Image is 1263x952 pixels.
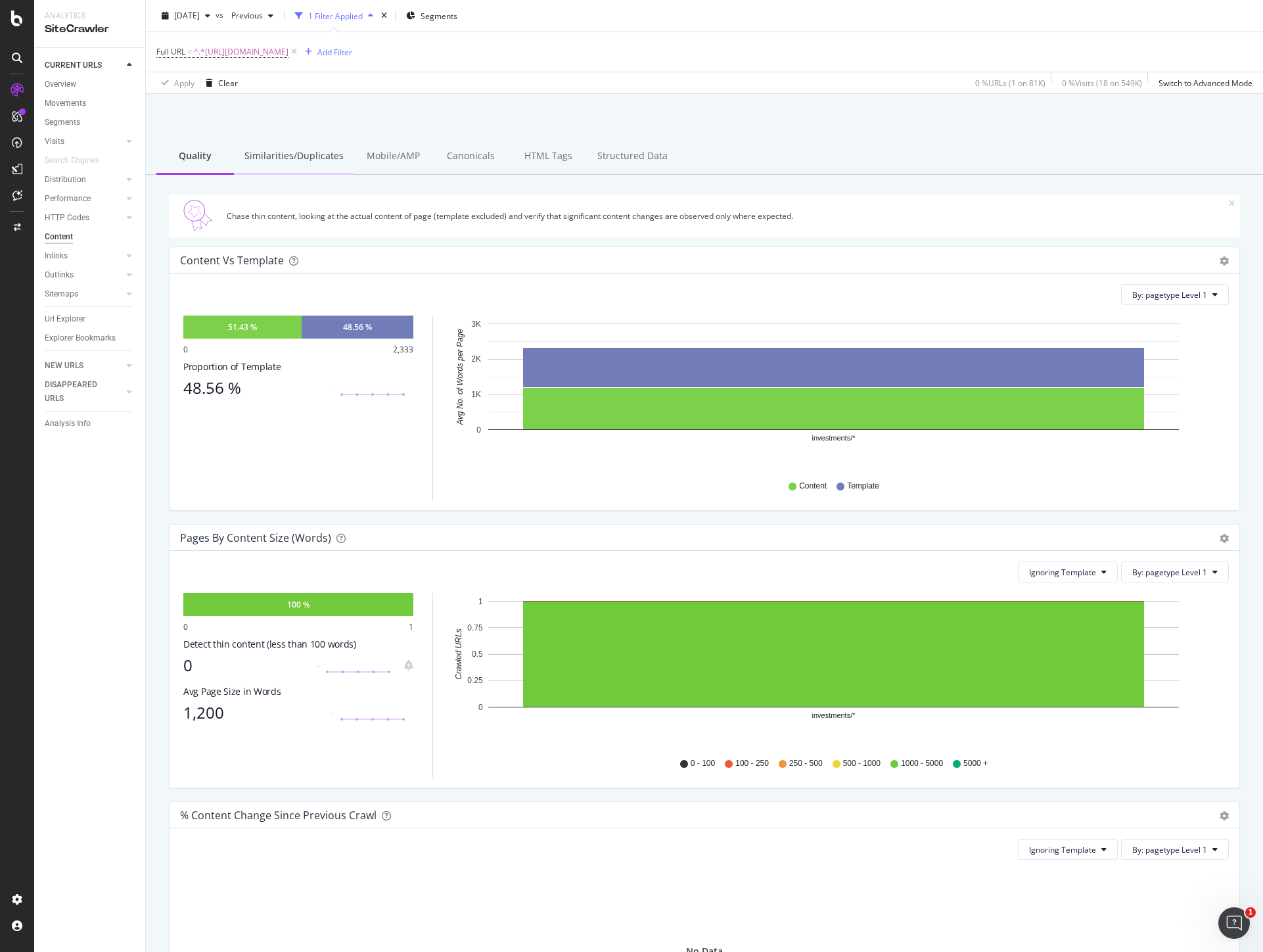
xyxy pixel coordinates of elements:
[194,43,288,61] span: ^.*[URL][DOMAIN_NAME]
[187,46,192,57] span: =
[45,116,136,130] a: Segments
[471,355,481,364] text: 2K
[1218,907,1250,939] iframe: Intercom live chat
[183,344,188,355] div: 0
[1121,839,1229,860] button: By: pagetype Level 1
[218,77,238,88] div: Clear
[478,703,483,712] text: 0
[180,531,331,544] div: Pages by Content Size (Words)
[691,758,715,769] span: 0 - 100
[476,425,481,435] text: 0
[901,758,943,769] span: 1000 - 5000
[1220,811,1229,821] div: gear
[156,46,185,57] span: Full URL
[1029,844,1096,855] span: Ignoring Template
[1029,567,1096,578] span: Ignoring Template
[45,192,123,206] a: Performance
[471,390,481,399] text: 1K
[45,173,123,187] a: Distribution
[478,597,483,606] text: 1
[45,154,112,168] a: Search Engines
[156,139,234,175] div: Quality
[287,599,310,610] div: 100 %
[1132,289,1207,300] span: By: pagetype Level 1
[1220,534,1229,543] div: gear
[432,139,509,175] div: Canonicals
[1220,256,1229,266] div: gear
[587,139,678,175] div: Structured Data
[226,5,279,26] button: Previous
[180,809,377,822] div: % Content Change since Previous Crawl
[332,707,334,719] div: -
[812,712,856,720] text: investments/*
[45,268,123,282] a: Outlinks
[467,677,483,686] text: 0.25
[45,78,76,91] div: Overview
[471,320,481,329] text: 3K
[183,656,310,675] div: 0
[799,481,827,492] span: Content
[45,192,91,206] div: Performance
[812,435,856,442] text: investments/*
[449,316,1216,468] div: A chart.
[45,59,102,72] div: CURRENT URLS
[45,11,135,22] div: Analytics
[843,758,881,769] span: 500 - 1000
[45,22,135,37] div: SiteCrawler
[45,59,123,72] a: CURRENT URLS
[1062,77,1142,88] div: 0 % Visits ( 18 on 549K )
[45,249,123,263] a: Inlinks
[1153,72,1252,93] button: Switch to Advanced Mode
[45,154,99,168] div: Search Engines
[1121,561,1229,583] button: By: pagetype Level 1
[45,287,123,301] a: Sitemaps
[393,344,413,355] div: 2,333
[45,359,123,373] a: NEW URLS
[45,135,64,149] div: Visits
[227,210,1229,222] div: Chase thin content, looking at the actual content of page (template excluded) and verify that sig...
[45,268,74,282] div: Outlinks
[183,360,413,373] div: Proportion of Template
[789,758,823,769] span: 250 - 500
[354,139,432,175] div: Mobile/AMP
[200,72,238,93] button: Clear
[332,383,334,394] div: -
[1121,284,1229,305] button: By: pagetype Level 1
[963,758,988,769] span: 5000 +
[300,44,352,60] button: Add Filter
[45,97,136,110] a: Movements
[472,650,483,659] text: 0.5
[45,331,136,345] a: Explorer Bookmarks
[1132,844,1207,855] span: By: pagetype Level 1
[45,97,86,110] div: Movements
[45,359,83,373] div: NEW URLS
[45,135,123,149] a: Visits
[45,230,73,244] div: Content
[45,230,136,244] a: Content
[401,5,463,26] button: Segments
[45,173,86,187] div: Distribution
[1018,561,1118,583] button: Ignoring Template
[45,417,91,431] div: Analysis Info
[183,638,413,651] div: Detect thin content (less than 100 words)
[975,77,1045,88] div: 0 % URLs ( 1 on 81K )
[455,329,465,425] text: Avg No. of Words per Page
[234,139,354,175] div: Similarities/Duplicates
[226,10,263,21] span: Previous
[421,10,457,21] span: Segments
[45,312,85,326] div: Url Explorer
[454,629,463,680] text: Crawled URLs
[216,9,226,20] span: vs
[509,139,587,175] div: HTML Tags
[847,481,879,492] span: Template
[156,5,216,26] button: [DATE]
[449,593,1216,746] svg: A chart.
[343,321,372,333] div: 48.56 %
[183,685,413,698] div: Avg Page Size in Words
[1245,907,1256,918] span: 1
[174,200,221,231] img: Quality
[404,660,413,671] div: bell-plus
[1018,839,1118,860] button: Ignoring Template
[290,5,379,26] button: 1 Filter Applied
